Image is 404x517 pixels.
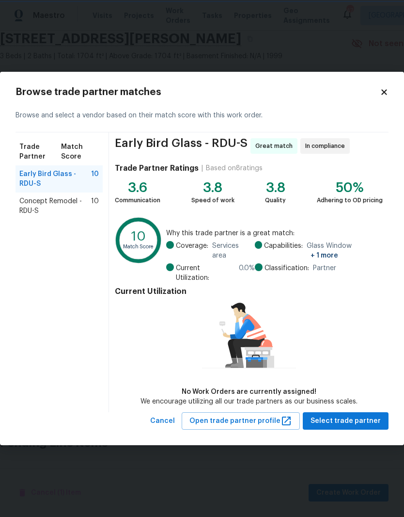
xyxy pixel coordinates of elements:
[189,415,292,427] span: Open trade partner profile
[307,241,383,260] span: Glass Window
[115,287,383,296] h4: Current Utilization
[206,163,263,173] div: Based on 8 ratings
[239,263,255,283] span: 0.0 %
[91,196,99,216] span: 10
[115,138,248,154] span: Early Bird Glass - RDU-S
[265,183,286,193] div: 3.8
[146,412,179,430] button: Cancel
[199,163,206,173] div: |
[91,169,99,189] span: 10
[317,183,383,193] div: 50%
[16,99,388,132] div: Browse and select a vendor based on their match score with this work order.
[303,412,388,430] button: Select trade partner
[166,228,383,238] span: Why this trade partner is a great match:
[61,142,99,162] span: Match Score
[115,195,160,205] div: Communication
[19,196,91,216] span: Concept Remodel - RDU-S
[115,163,199,173] h4: Trade Partner Ratings
[255,141,296,151] span: Great match
[131,229,146,242] text: 10
[176,241,208,260] span: Coverage:
[305,141,349,151] span: In compliance
[264,263,309,273] span: Classification:
[311,415,381,427] span: Select trade partner
[140,387,357,397] div: No Work Orders are currently assigned!
[19,142,61,162] span: Trade Partner
[176,263,235,283] span: Current Utilization:
[264,241,303,260] span: Capabilities:
[19,169,91,189] span: Early Bird Glass - RDU-S
[123,244,154,249] text: Match Score
[150,415,175,427] span: Cancel
[140,397,357,406] div: We encourage utilizing all our trade partners as our business scales.
[265,195,286,205] div: Quality
[191,195,234,205] div: Speed of work
[16,87,380,97] h2: Browse trade partner matches
[311,252,338,259] span: + 1 more
[182,412,300,430] button: Open trade partner profile
[317,195,383,205] div: Adhering to OD pricing
[115,183,160,193] div: 3.6
[212,241,255,260] span: Services area
[313,263,336,273] span: Partner
[191,183,234,193] div: 3.8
